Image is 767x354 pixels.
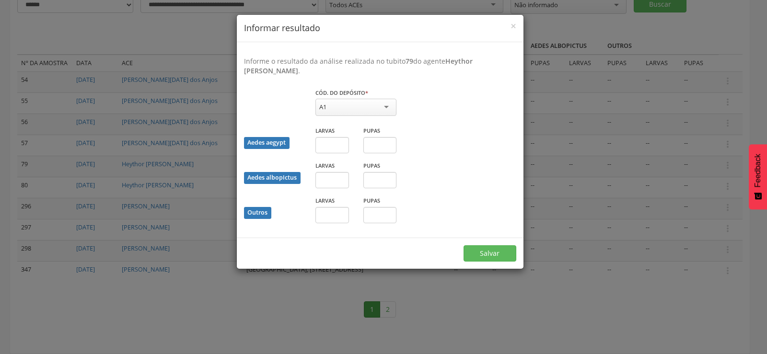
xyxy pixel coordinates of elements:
div: Aedes aegypt [244,137,290,149]
p: Informe o resultado da análise realizada no tubito do agente . [244,57,516,76]
label: Larvas [315,127,335,135]
label: Cód. do depósito [315,89,368,97]
button: Salvar [464,245,516,262]
b: 79 [406,57,413,66]
b: Heythor [PERSON_NAME] [244,57,473,75]
label: Pupas [363,162,380,170]
div: A1 [319,103,326,111]
button: Feedback - Mostrar pesquisa [749,144,767,209]
div: Outros [244,207,271,219]
span: Feedback [754,154,762,187]
span: × [511,19,516,33]
h4: Informar resultado [244,22,516,34]
label: Larvas [315,162,335,170]
div: Aedes albopictus [244,172,301,184]
label: Larvas [315,197,335,205]
button: Close [511,21,516,31]
label: Pupas [363,197,380,205]
label: Pupas [363,127,380,135]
